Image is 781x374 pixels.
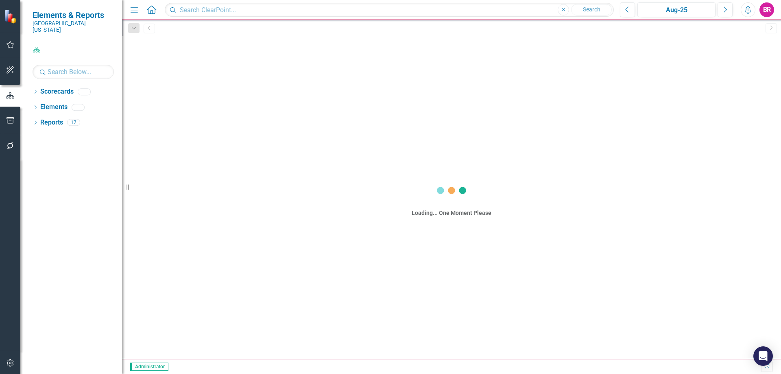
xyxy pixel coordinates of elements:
input: Search ClearPoint... [165,3,614,17]
span: Elements & Reports [33,10,114,20]
button: BR [759,2,774,17]
span: Search [583,6,600,13]
a: Reports [40,118,63,127]
div: Open Intercom Messenger [753,346,773,366]
div: 17 [67,119,80,126]
div: Aug-25 [640,5,713,15]
img: ClearPoint Strategy [4,9,18,24]
input: Search Below... [33,65,114,79]
a: Elements [40,103,68,112]
div: Loading... One Moment Please [412,209,491,217]
span: Administrator [130,363,168,371]
small: [GEOGRAPHIC_DATA][US_STATE] [33,20,114,33]
button: Aug-25 [637,2,716,17]
a: Scorecards [40,87,74,96]
button: Search [571,4,612,15]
